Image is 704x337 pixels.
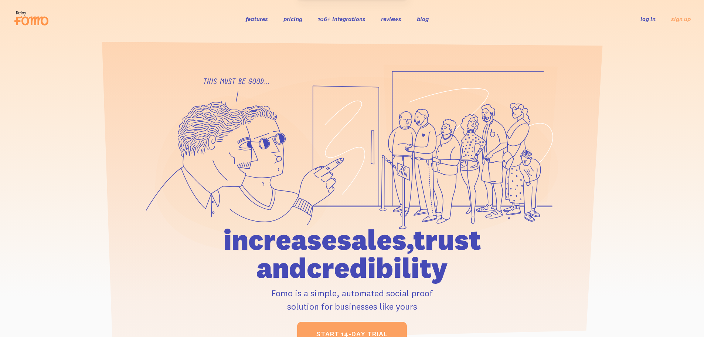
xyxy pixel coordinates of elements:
p: Fomo is a simple, automated social proof solution for businesses like yours [181,286,523,313]
a: pricing [283,15,302,23]
a: log in [640,15,656,23]
h1: increase sales, trust and credibility [181,226,523,282]
a: 106+ integrations [318,15,365,23]
a: features [246,15,268,23]
a: sign up [671,15,691,23]
a: blog [417,15,429,23]
a: reviews [381,15,401,23]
